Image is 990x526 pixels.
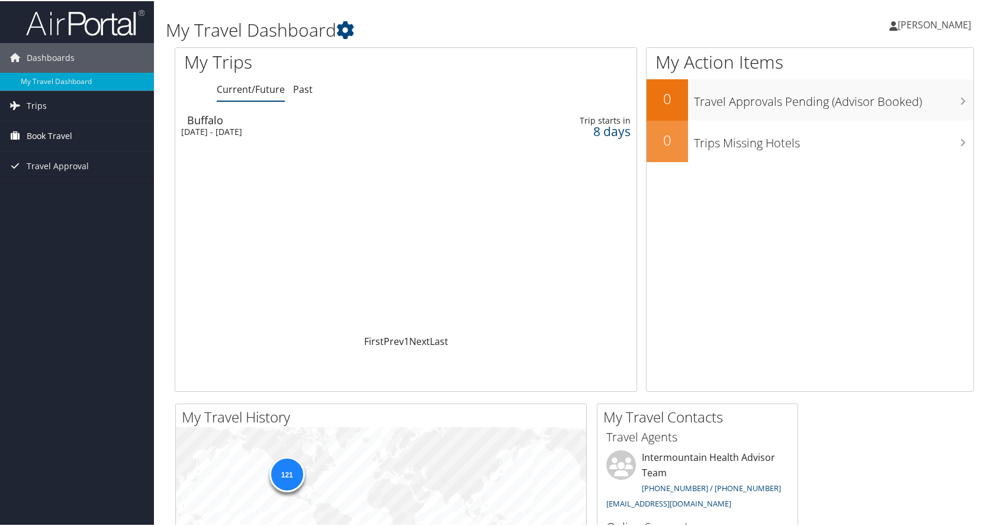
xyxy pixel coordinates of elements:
span: Dashboards [27,42,75,72]
a: [PHONE_NUMBER] / [PHONE_NUMBER] [642,482,781,492]
span: Trips [27,90,47,120]
h1: My Travel Dashboard [166,17,711,41]
a: [PERSON_NAME] [889,6,983,41]
a: Past [293,82,313,95]
a: First [364,334,384,347]
h2: 0 [647,129,688,149]
div: Buffalo [187,114,477,124]
div: Trip starts in [530,114,631,125]
a: Next [409,334,430,347]
h3: Trips Missing Hotels [694,128,973,150]
li: Intermountain Health Advisor Team [600,449,795,512]
span: Book Travel [27,120,72,150]
div: 121 [269,456,304,491]
h1: My Trips [184,49,436,73]
span: [PERSON_NAME] [898,17,971,30]
h2: My Travel Contacts [603,406,798,426]
a: [EMAIL_ADDRESS][DOMAIN_NAME] [606,497,731,508]
a: 0Travel Approvals Pending (Advisor Booked) [647,78,973,120]
a: Prev [384,334,404,347]
a: 1 [404,334,409,347]
h2: 0 [647,88,688,108]
a: Last [430,334,448,347]
h1: My Action Items [647,49,973,73]
span: Travel Approval [27,150,89,180]
h3: Travel Agents [606,428,789,444]
div: [DATE] - [DATE] [181,125,471,136]
h3: Travel Approvals Pending (Advisor Booked) [694,86,973,109]
div: 8 days [530,125,631,135]
h2: My Travel History [182,406,586,426]
a: 0Trips Missing Hotels [647,120,973,161]
img: airportal-logo.png [26,8,144,36]
a: Current/Future [217,82,285,95]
